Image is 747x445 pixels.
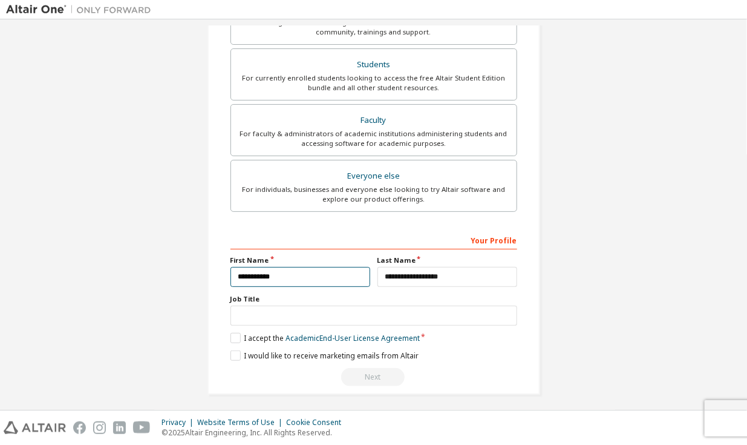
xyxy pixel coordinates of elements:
[286,418,348,427] div: Cookie Consent
[238,185,509,204] div: For individuals, businesses and everyone else looking to try Altair software and explore our prod...
[230,230,517,249] div: Your Profile
[4,421,66,434] img: altair_logo.svg
[230,255,370,265] label: First Name
[230,368,517,386] div: Provide a valid email to continue
[238,73,509,93] div: For currently enrolled students looking to access the free Altair Student Edition bundle and all ...
[238,129,509,148] div: For faculty & administrators of academic institutions administering students and accessing softwa...
[6,4,157,16] img: Altair One
[161,418,197,427] div: Privacy
[197,418,286,427] div: Website Terms of Use
[285,333,420,343] a: Academic End-User License Agreement
[377,255,517,265] label: Last Name
[73,421,86,434] img: facebook.svg
[230,351,419,361] label: I would like to receive marketing emails from Altair
[133,421,151,434] img: youtube.svg
[161,427,348,438] p: © 2025 Altair Engineering, Inc. All Rights Reserved.
[230,294,517,304] label: Job Title
[238,168,509,185] div: Everyone else
[113,421,126,434] img: linkedin.svg
[238,56,509,73] div: Students
[93,421,106,434] img: instagram.svg
[238,112,509,129] div: Faculty
[230,333,420,343] label: I accept the
[238,18,509,37] div: For existing customers looking to access software downloads, HPC resources, community, trainings ...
